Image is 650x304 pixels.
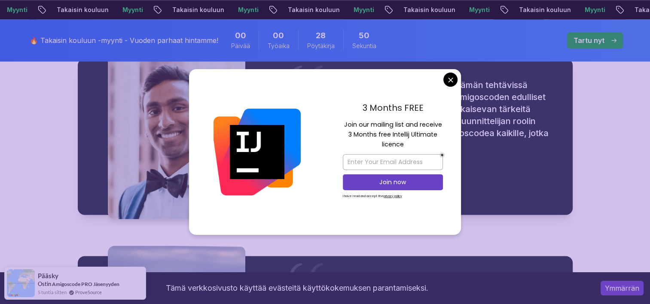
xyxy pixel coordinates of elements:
img: Sai suositus [108,54,245,219]
p: Takaisin kouluun [263,6,329,14]
span: 0 päivää [235,30,246,42]
p: Myynti [444,6,479,14]
span: 5 tuntia sitten [38,289,67,296]
img: Provesource Social Proof -ilmoituskuva [7,269,35,297]
span: 0 tuntia [273,30,284,42]
p: Tartu nyt [574,35,604,46]
span: Työaika [268,42,290,50]
p: Myynti [98,6,132,14]
button: Hyväksy evästeet [601,281,644,295]
p: Takaisin kouluun [378,6,444,14]
span: Pöytäkirja [307,42,335,50]
a: Amigoscode PRO Jäsenyyden [52,281,119,287]
p: Myynti [329,6,363,14]
p: Takaisin kouluun [494,6,560,14]
div: Tämä verkkosivusto käyttää evästeitä käyttökokemuksen parantamiseksi. [6,279,588,298]
span: Päivää [231,42,250,50]
p: Myynti [213,6,247,14]
span: Pääsky [38,272,58,280]
p: Myynti [560,6,594,14]
span: 50 sekuntia [359,30,369,42]
p: Takaisin kouluun [147,6,213,14]
p: Takaisin kouluun [32,6,98,14]
a: ProveSource [75,289,102,296]
span: Sekuntia [352,42,376,50]
span: 28 minuuttia [316,30,326,42]
p: 🔥 Takaisin kouluun -myynti - Vuoden parhaat hintamme! [30,35,218,46]
span: Ostin [38,280,51,287]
